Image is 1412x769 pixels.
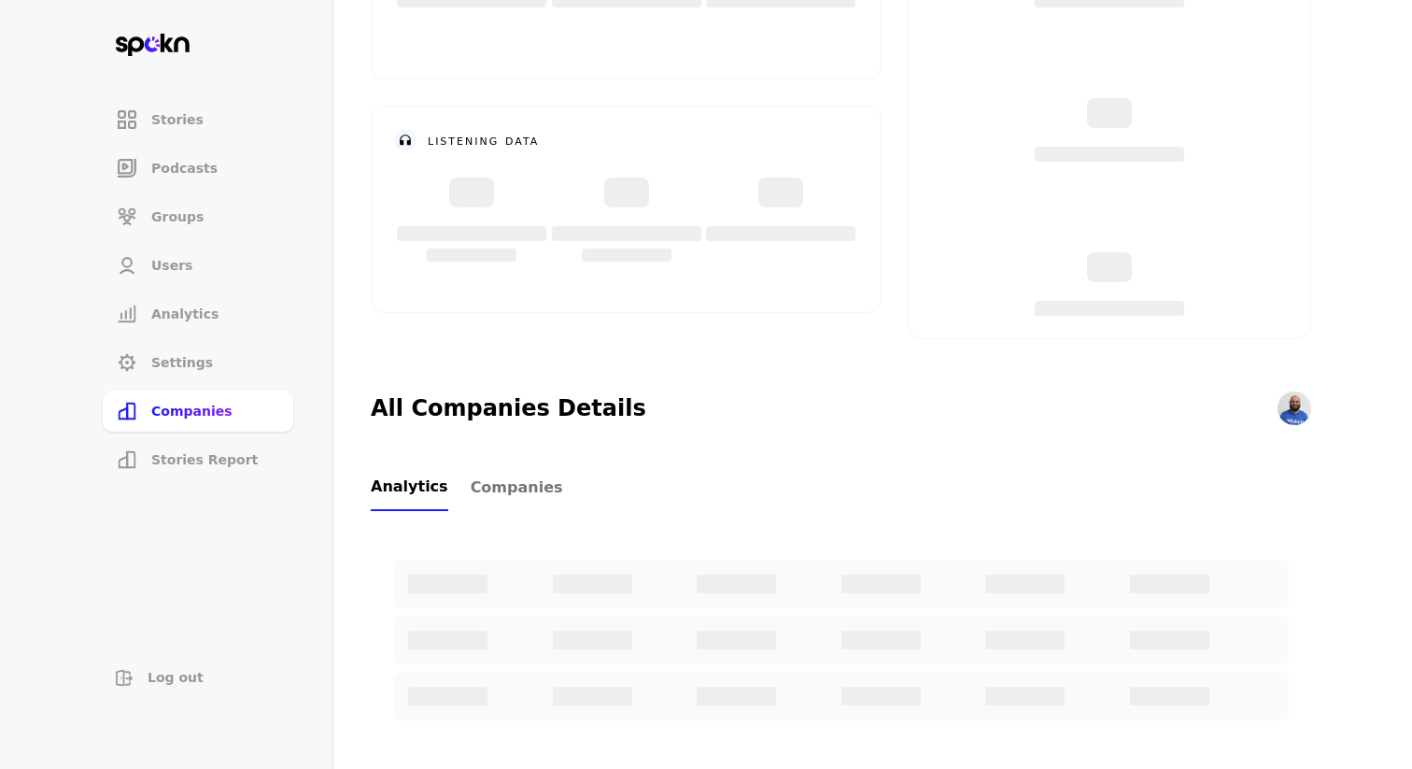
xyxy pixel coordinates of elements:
button: Log out [101,661,295,694]
a: Groups [101,194,295,239]
span: Stories Report [151,450,258,469]
span: Analytics [371,476,448,498]
span: Users [151,256,192,275]
h2: listening data [428,132,539,149]
a: Companies [101,389,295,434]
span: Companies [471,477,563,499]
span: Companies [151,402,233,420]
a: Analytics [371,464,448,511]
a: Podcasts [101,146,295,191]
a: Analytics [101,292,295,336]
a: Stories Report [101,437,295,482]
span: Stories [151,110,204,129]
a: Users [101,243,295,288]
span: Log out [148,668,204,687]
span: Analytics [151,305,219,323]
span: Settings [151,353,213,372]
span: Groups [151,207,204,226]
h2: All Companies Details [371,393,646,423]
a: Stories [101,97,295,142]
a: Settings [101,340,295,385]
span: Podcasts [151,159,218,178]
a: Companies [471,464,563,511]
